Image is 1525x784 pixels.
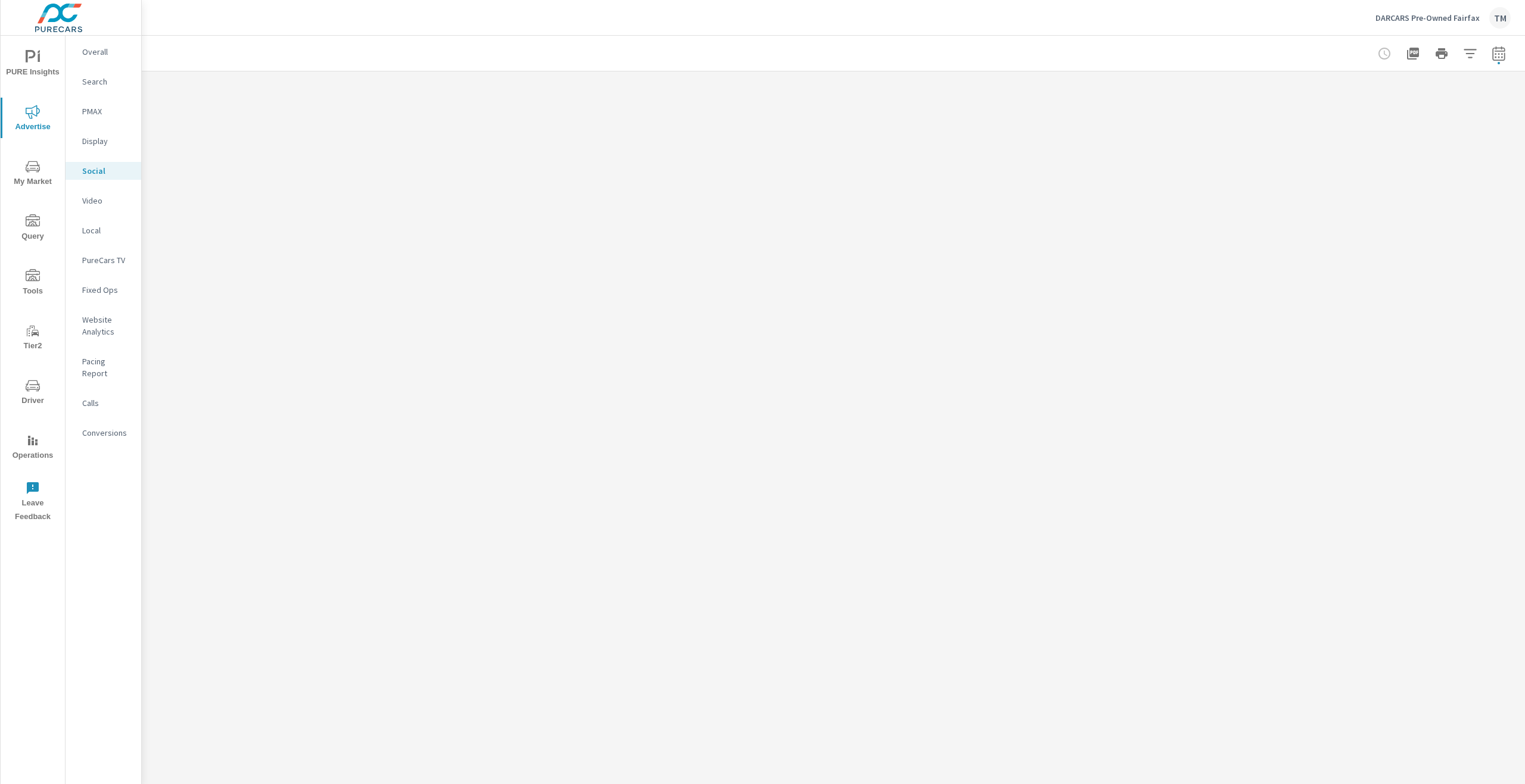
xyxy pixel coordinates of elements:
div: Display [66,132,141,150]
p: Pacing Report [82,355,132,379]
p: Fixed Ops [82,284,132,296]
div: nav menu [1,36,65,529]
p: Conversions [82,427,132,439]
button: Select Date Range [1487,42,1511,65]
div: Website Analytics [66,311,141,341]
p: Calls [82,397,132,409]
button: "Export Report to PDF" [1401,42,1425,65]
p: Video [82,195,132,207]
div: Conversions [66,424,141,442]
div: Local [66,221,141,239]
span: PURE Insights [4,50,61,79]
p: PureCars TV [82,254,132,266]
span: Leave Feedback [4,481,61,524]
span: Operations [4,433,61,463]
div: TM [1489,7,1511,29]
div: Overall [66,43,141,61]
span: Tier2 [4,324,61,353]
div: Search [66,73,141,90]
p: Local [82,224,132,236]
div: Fixed Ops [66,281,141,299]
div: PureCars TV [66,251,141,269]
div: Calls [66,394,141,412]
button: Print Report [1430,42,1454,65]
p: Display [82,135,132,147]
p: DARCARS Pre-Owned Fairfax [1375,13,1480,23]
p: Search [82,76,132,88]
span: My Market [4,160,61,189]
p: Website Analytics [82,314,132,338]
span: Advertise [4,105,61,134]
button: Apply Filters [1458,42,1482,65]
div: Video [66,192,141,210]
p: Social [82,165,132,177]
p: Overall [82,46,132,58]
span: Driver [4,379,61,408]
div: Social [66,162,141,180]
span: Tools [4,269,61,298]
span: Query [4,214,61,243]
div: PMAX [66,102,141,120]
div: Pacing Report [66,352,141,382]
p: PMAX [82,105,132,117]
